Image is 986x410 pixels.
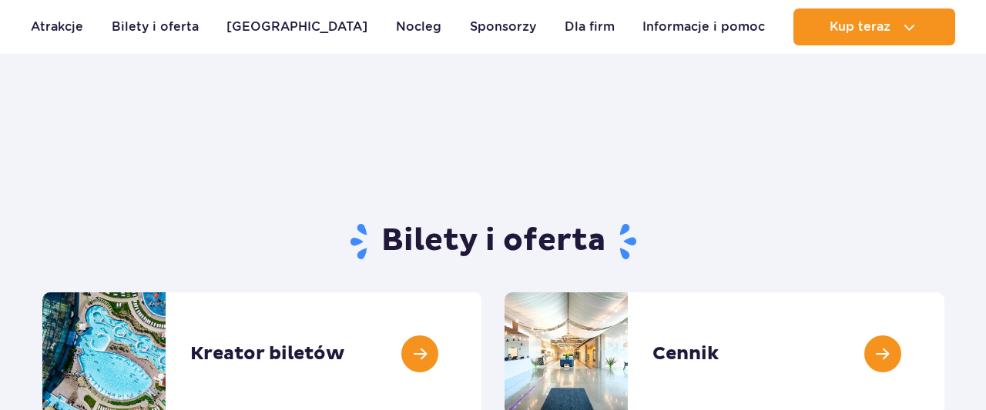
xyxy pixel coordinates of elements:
a: Atrakcje [31,8,83,45]
a: Sponsorzy [470,8,536,45]
a: Nocleg [396,8,441,45]
a: Dla firm [565,8,615,45]
a: Informacje i pomoc [642,8,765,45]
span: Kup teraz [830,20,890,34]
h1: Bilety i oferta [42,222,944,262]
button: Kup teraz [793,8,955,45]
a: [GEOGRAPHIC_DATA] [226,8,367,45]
a: Bilety i oferta [112,8,199,45]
